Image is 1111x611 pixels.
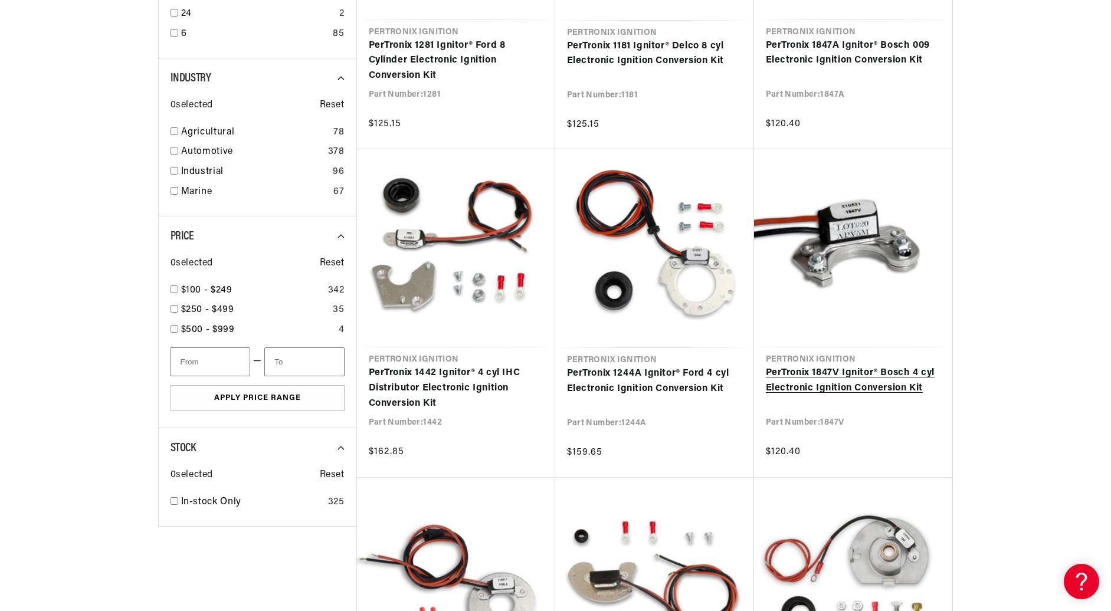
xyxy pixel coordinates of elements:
[181,165,329,180] a: Industrial
[171,347,250,376] input: From
[567,366,742,396] a: PerTronix 1244A Ignitor® Ford 4 cyl Electronic Ignition Conversion Kit
[171,73,211,84] span: Industry
[567,39,742,69] a: PerTronix 1181 Ignitor® Delco 8 cyl Electronic Ignition Conversion Kit
[369,38,543,84] a: PerTronix 1281 Ignitor® Ford 8 Cylinder Electronic Ignition Conversion Kit
[328,144,345,160] div: 378
[181,125,329,140] a: Agricultural
[171,442,196,454] span: Stock
[333,303,344,318] div: 35
[333,165,344,180] div: 96
[181,6,335,22] a: 24
[320,468,345,483] span: Reset
[171,256,213,271] span: 0 selected
[328,283,345,298] div: 342
[171,468,213,483] span: 0 selected
[264,347,344,376] input: To
[171,98,213,113] span: 0 selected
[181,185,329,200] a: Marine
[339,6,345,22] div: 2
[369,366,543,411] a: PerTronix 1442 Ignitor® 4 cyl IHC Distributor Electronic Ignition Conversion Kit
[333,185,344,200] div: 67
[333,27,344,42] div: 85
[320,98,345,113] span: Reset
[339,323,345,338] div: 4
[253,354,262,369] span: —
[181,144,323,160] a: Automotive
[181,495,323,510] a: In-stock Only
[181,27,329,42] a: 6
[320,256,345,271] span: Reset
[181,305,234,314] span: $250 - $499
[181,325,235,334] span: $500 - $999
[766,366,940,396] a: PerTronix 1847V Ignitor® Bosch 4 cyl Electronic Ignition Conversion Kit
[333,125,344,140] div: 78
[171,385,345,412] button: Apply Price Range
[171,231,194,242] span: Price
[328,495,345,510] div: 325
[766,38,940,68] a: PerTronix 1847A Ignitor® Bosch 009 Electronic Ignition Conversion Kit
[181,285,232,295] span: $100 - $249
